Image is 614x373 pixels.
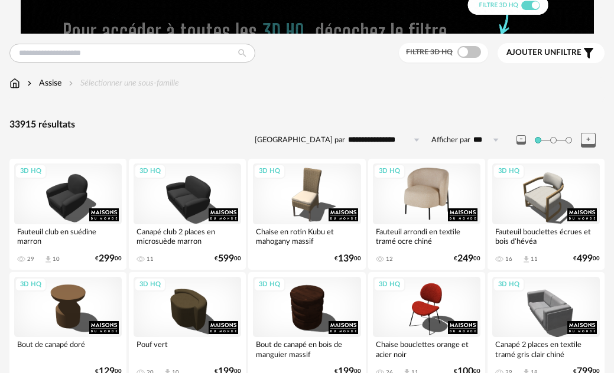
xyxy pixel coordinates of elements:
[253,224,360,248] div: Chaise en rotin Kubu et mahogany massif
[492,224,600,248] div: Fauteuil bouclettes écrues et bois d'hévéa
[368,159,485,269] a: 3D HQ Fauteuil arrondi en textile tramé ocre chiné 12 €24900
[498,43,605,63] button: Ajouter unfiltre Filter icon
[14,224,122,248] div: Fauteuil club en suédine marron
[505,256,512,263] div: 16
[25,77,34,89] img: svg+xml;base64,PHN2ZyB3aWR0aD0iMTYiIGhlaWdodD0iMTYiIHZpZXdCb3g9IjAgMCAxNiAxNiIgZmlsbD0ibm9uZSIgeG...
[334,255,361,263] div: € 00
[522,255,531,264] span: Download icon
[581,46,596,60] span: Filter icon
[9,119,605,131] div: 33915 résultats
[53,256,60,263] div: 10
[215,255,241,263] div: € 00
[25,77,61,89] div: Assise
[386,256,393,263] div: 12
[573,255,600,263] div: € 00
[218,255,234,263] span: 599
[492,337,600,361] div: Canapé 2 places en textile tramé gris clair chiné
[248,159,365,269] a: 3D HQ Chaise en rotin Kubu et mahogany massif €13900
[488,159,605,269] a: 3D HQ Fauteuil bouclettes écrues et bois d'hévéa 16 Download icon 11 €49900
[457,255,473,263] span: 249
[373,337,480,361] div: Chaise bouclettes orange et acier noir
[255,135,345,145] label: [GEOGRAPHIC_DATA] par
[14,337,122,361] div: Bout de canapé doré
[27,256,34,263] div: 29
[15,164,47,179] div: 3D HQ
[134,224,241,248] div: Canapé club 2 places en microsuède marron
[99,255,115,263] span: 299
[44,255,53,264] span: Download icon
[129,159,246,269] a: 3D HQ Canapé club 2 places en microsuède marron 11 €59900
[577,255,593,263] span: 499
[506,48,556,57] span: Ajouter un
[9,77,20,89] img: svg+xml;base64,PHN2ZyB3aWR0aD0iMTYiIGhlaWdodD0iMTciIHZpZXdCb3g9IjAgMCAxNiAxNyIgZmlsbD0ibm9uZSIgeG...
[9,159,126,269] a: 3D HQ Fauteuil club en suédine marron 29 Download icon 10 €29900
[373,224,480,248] div: Fauteuil arrondi en textile tramé ocre chiné
[134,337,241,361] div: Pouf vert
[493,164,525,179] div: 3D HQ
[373,164,405,179] div: 3D HQ
[406,48,453,55] span: Filtre 3D HQ
[15,277,47,292] div: 3D HQ
[531,256,538,263] div: 11
[454,255,480,263] div: € 00
[373,277,405,292] div: 3D HQ
[254,277,285,292] div: 3D HQ
[431,135,470,145] label: Afficher par
[338,255,354,263] span: 139
[134,164,166,179] div: 3D HQ
[493,277,525,292] div: 3D HQ
[134,277,166,292] div: 3D HQ
[147,256,154,263] div: 11
[506,48,581,58] span: filtre
[253,337,360,361] div: Bout de canapé en bois de manguier massif
[95,255,122,263] div: € 00
[254,164,285,179] div: 3D HQ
